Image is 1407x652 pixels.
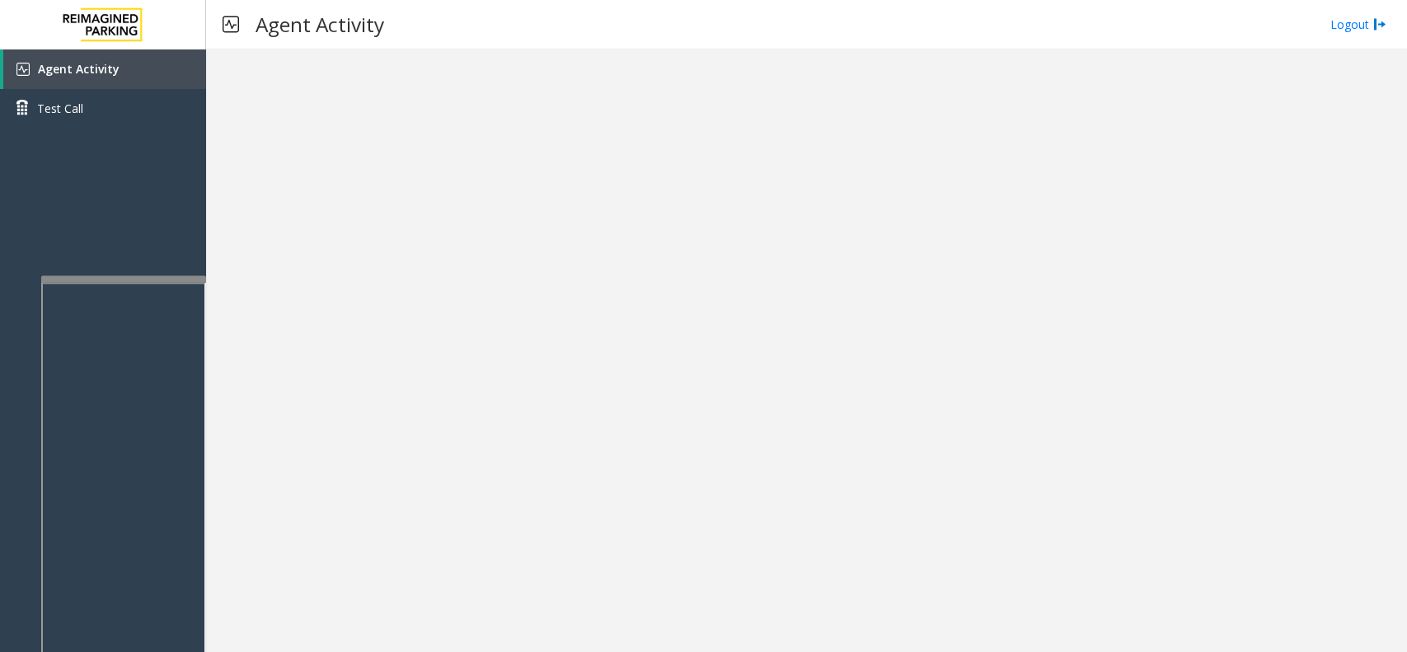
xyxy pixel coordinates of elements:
[1373,16,1386,33] img: logout
[1330,16,1386,33] a: Logout
[38,61,120,77] span: Agent Activity
[223,4,239,45] img: pageIcon
[247,4,392,45] h3: Agent Activity
[16,63,30,76] img: 'icon'
[37,100,83,117] span: Test Call
[3,49,206,89] a: Agent Activity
